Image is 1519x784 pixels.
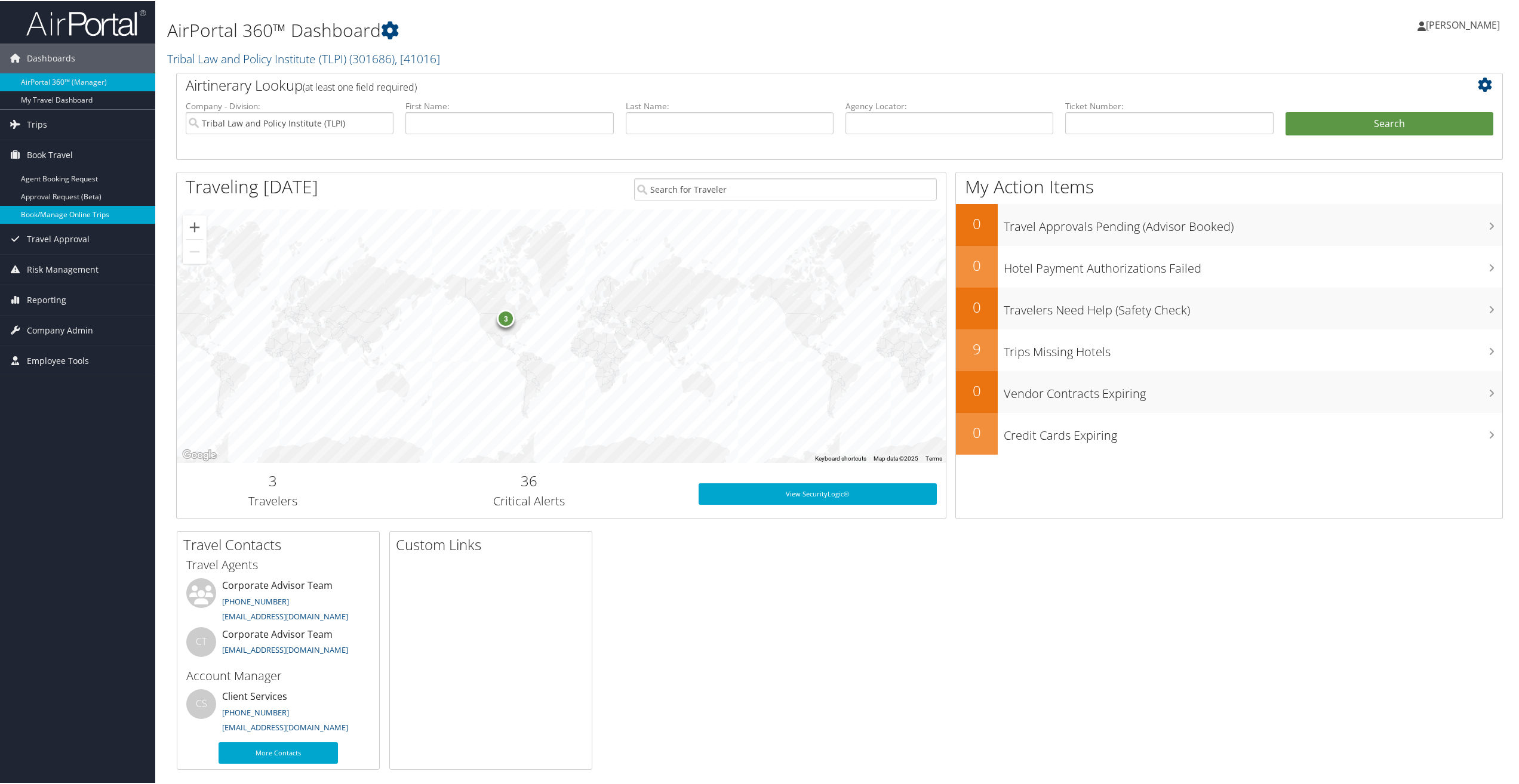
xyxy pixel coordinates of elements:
[1004,295,1502,317] h3: Travelers Need Help (Safety Check)
[699,482,937,504] a: View SecurityLogic®
[27,254,99,283] span: Risk Management
[303,79,417,92] span: (at least one field required)
[395,50,440,66] span: , [ 41016 ]
[956,286,1502,328] a: 0Travelers Need Help (Safety Check)
[626,99,834,111] label: Last Name:
[956,328,1502,370] a: 9Trips Missing Hotels
[180,688,376,737] li: Client Services
[925,454,942,461] a: Terms (opens in new tab)
[1004,378,1502,401] h3: Vendor Contracts Expiring
[1004,253,1502,276] h3: Hotel Payment Authorizations Failed
[1004,337,1502,359] h3: Trips Missing Hotels
[186,173,318,198] h1: Traveling [DATE]
[186,688,216,718] div: CS
[219,741,338,763] a: More Contacts
[222,610,348,621] a: [EMAIL_ADDRESS][DOMAIN_NAME]
[183,214,207,238] button: Zoom in
[167,50,440,66] a: Tribal Law and Policy Institute (TLPI)
[222,595,289,606] a: [PHONE_NUMBER]
[186,492,360,508] h3: Travelers
[222,643,348,654] a: [EMAIL_ADDRESS][DOMAIN_NAME]
[956,254,998,274] h2: 0
[186,99,393,111] label: Company - Division:
[1417,6,1512,42] a: [PERSON_NAME]
[27,284,66,314] span: Reporting
[186,74,1383,94] h2: Airtinerary Lookup
[183,239,207,263] button: Zoom out
[27,345,89,375] span: Employee Tools
[956,245,1502,286] a: 0Hotel Payment Authorizations Failed
[956,212,998,233] h2: 0
[378,492,681,508] h3: Critical Alerts
[180,577,376,626] li: Corporate Advisor Team
[396,533,592,554] h2: Custom Links
[26,8,146,36] img: airportal-logo.png
[956,173,1502,198] h1: My Action Items
[180,626,376,665] li: Corporate Advisor Team
[378,470,681,490] h2: 36
[874,454,918,461] span: Map data ©2025
[956,296,998,316] h2: 0
[180,446,219,462] a: Open this area in Google Maps (opens a new window)
[167,17,1063,42] h1: AirPortal 360™ Dashboard
[634,177,937,199] input: Search for Traveler
[1286,111,1493,135] button: Search
[815,453,866,462] button: Keyboard shortcuts
[186,626,216,656] div: CT
[405,99,613,111] label: First Name:
[183,533,379,554] h2: Travel Contacts
[349,50,395,66] span: ( 301686 )
[27,223,90,253] span: Travel Approval
[497,308,515,326] div: 3
[222,706,289,717] a: [PHONE_NUMBER]
[27,139,73,169] span: Book Travel
[27,42,75,72] span: Dashboards
[956,203,1502,245] a: 0Travel Approvals Pending (Advisor Booked)
[956,412,1502,453] a: 0Credit Cards Expiring
[1004,420,1502,443] h3: Credit Cards Expiring
[27,314,93,344] span: Company Admin
[1426,17,1500,30] span: [PERSON_NAME]
[956,338,998,358] h2: 9
[222,721,348,731] a: [EMAIL_ADDRESS][DOMAIN_NAME]
[186,470,360,490] h2: 3
[845,99,1053,111] label: Agency Locator:
[186,555,370,572] h3: Travel Agents
[27,109,47,138] span: Trips
[956,370,1502,412] a: 0Vendor Contracts Expiring
[180,446,219,462] img: Google
[186,666,370,683] h3: Account Manager
[1004,211,1502,234] h3: Travel Approvals Pending (Advisor Booked)
[956,421,998,442] h2: 0
[1065,99,1273,111] label: Ticket Number:
[956,379,998,400] h2: 0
